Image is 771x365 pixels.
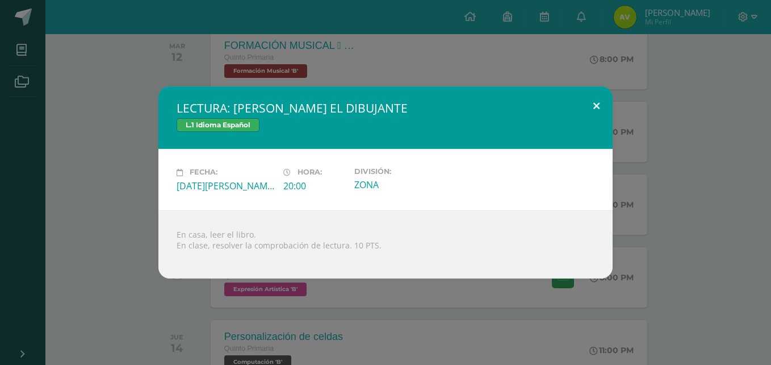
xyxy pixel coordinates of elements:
div: ZONA [354,179,452,191]
button: Close (Esc) [580,86,613,125]
div: 20:00 [283,180,345,192]
span: Fecha: [190,168,217,177]
label: División: [354,167,452,176]
div: [DATE][PERSON_NAME] [177,180,274,192]
span: L.1 Idioma Español [177,118,259,132]
div: En casa, leer el libro. En clase, resolver la comprobación de lectura. 10 PTS. [158,210,613,279]
h2: LECTURA: [PERSON_NAME] EL DIBUJANTE [177,100,594,116]
span: Hora: [297,168,322,177]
